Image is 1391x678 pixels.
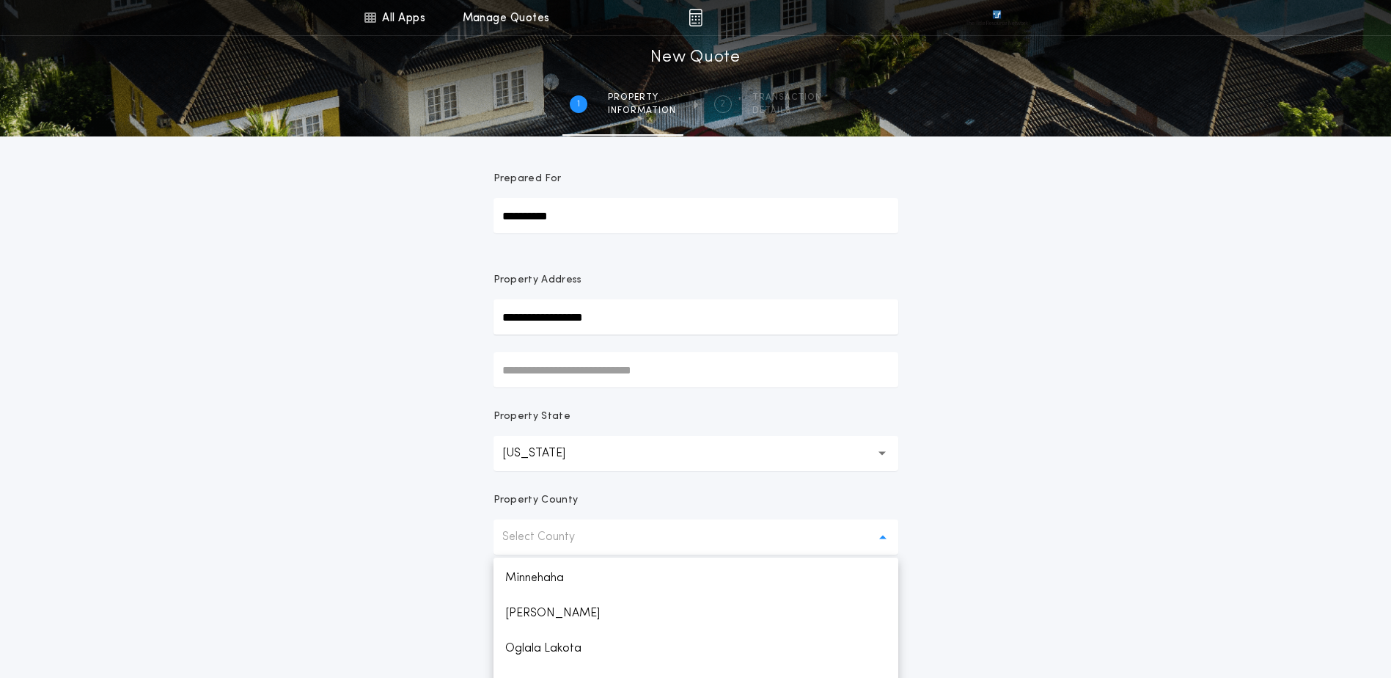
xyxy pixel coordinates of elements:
[689,9,702,26] img: img
[720,98,725,110] h2: 2
[966,10,1027,25] img: vs-icon
[577,98,580,110] h2: 1
[493,409,570,424] p: Property State
[650,46,740,70] h1: New Quote
[493,520,898,555] button: Select County
[493,172,562,186] p: Prepared For
[493,493,579,508] p: Property County
[502,528,598,546] p: Select County
[493,436,898,471] button: [US_STATE]
[752,92,822,103] span: Transaction
[493,198,898,233] input: Prepared For
[493,631,898,666] p: Oglala Lakota
[493,561,898,596] p: Minnehaha
[493,273,898,288] p: Property Address
[502,445,589,462] p: [US_STATE]
[608,92,676,103] span: Property
[493,596,898,631] p: [PERSON_NAME]
[608,105,676,117] span: information
[752,105,822,117] span: details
